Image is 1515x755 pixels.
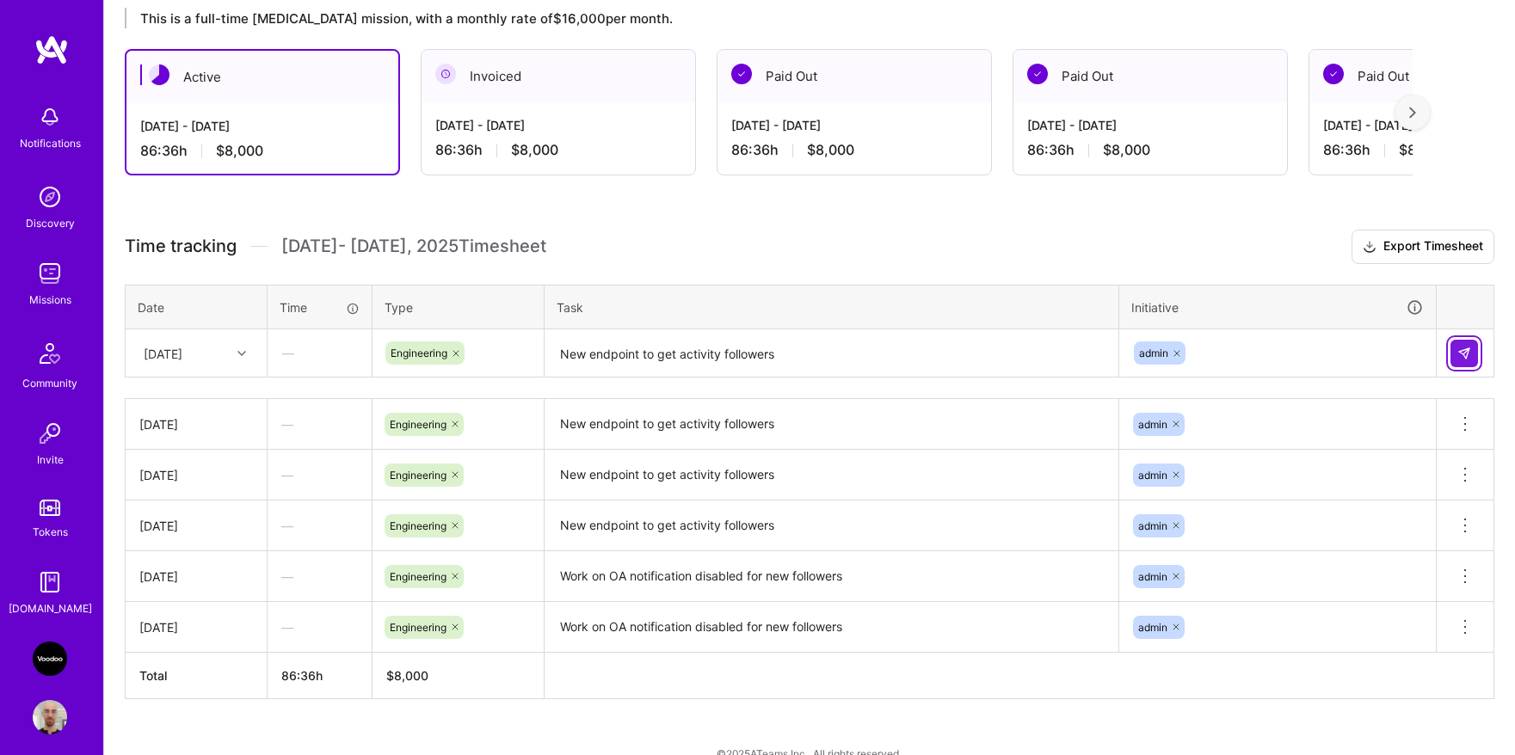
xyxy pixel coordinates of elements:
span: Engineering [390,418,446,431]
i: icon Chevron [237,349,246,358]
span: admin [1138,469,1167,482]
div: Invoiced [422,50,695,102]
img: right [1409,107,1416,119]
th: 86:36h [268,653,373,699]
div: This is a full-time [MEDICAL_DATA] mission, with a monthly rate of $16,000 per month. [125,8,1413,28]
span: $8,000 [1399,141,1446,159]
textarea: New endpoint to get activity followers [546,502,1117,549]
textarea: New endpoint to get activity followers [546,331,1117,377]
img: tokens [40,500,60,516]
span: admin [1138,570,1167,583]
span: Engineering [390,621,446,634]
div: [DATE] [139,568,253,586]
div: [DATE] - [DATE] [140,117,385,135]
div: [DOMAIN_NAME] [9,599,92,617]
div: [DATE] [139,415,253,433]
div: [DATE] [139,466,253,484]
span: $8,000 [1103,141,1150,159]
textarea: Work on OA notification disabled for new followers [546,604,1117,651]
div: — [268,402,372,447]
th: Task [545,285,1119,329]
div: Time [280,298,360,316]
img: User Avatar [33,700,67,734]
div: Tokens [33,523,68,541]
th: $8,000 [373,653,545,699]
div: [DATE] [139,618,253,636]
div: Missions [29,291,71,309]
a: VooDoo (BeReal): Engineering Execution Squad [28,641,71,676]
img: Active [149,64,169,85]
div: — [268,330,371,376]
div: Notifications [20,134,81,152]
div: [DATE] - [DATE] [1027,116,1273,134]
img: Paid Out [731,64,752,84]
div: 86:36 h [140,142,385,160]
img: teamwork [33,256,67,291]
div: — [268,452,372,498]
span: [DATE] - [DATE] , 2025 Timesheet [281,236,546,257]
textarea: New endpoint to get activity followers [546,451,1117,499]
textarea: New endpoint to get activity followers [546,401,1117,449]
img: discovery [33,180,67,214]
div: null [1450,340,1480,367]
div: — [268,605,372,650]
div: 86:36 h [1027,141,1273,159]
div: Community [22,374,77,392]
button: Export Timesheet [1352,230,1494,264]
span: Engineering [391,347,447,359]
span: $8,000 [216,142,263,160]
span: Engineering [390,519,446,532]
span: admin [1139,347,1168,359]
th: Date [126,285,268,329]
div: 86:36 h [435,141,681,159]
img: VooDoo (BeReal): Engineering Execution Squad [33,641,67,676]
span: Time tracking [125,236,237,257]
div: [DATE] - [DATE] [731,116,977,134]
div: Paid Out [717,50,991,102]
div: 86:36 h [731,141,977,159]
img: Invoiced [435,64,456,84]
div: Active [126,51,398,103]
img: guide book [33,565,67,599]
div: Initiative [1131,298,1424,317]
th: Total [126,653,268,699]
img: bell [33,100,67,134]
div: Paid Out [1013,50,1287,102]
div: [DATE] - [DATE] [435,116,681,134]
img: Invite [33,416,67,451]
img: Paid Out [1323,64,1344,84]
span: admin [1138,519,1167,532]
div: — [268,503,372,549]
span: admin [1138,621,1167,634]
img: Paid Out [1027,64,1048,84]
div: [DATE] [144,344,182,362]
span: Engineering [390,570,446,583]
div: — [268,554,372,599]
th: Type [373,285,545,329]
span: $8,000 [511,141,558,159]
i: icon Download [1363,238,1376,256]
img: logo [34,34,69,65]
img: Community [29,333,71,374]
img: Submit [1457,347,1471,360]
span: Engineering [390,469,446,482]
a: User Avatar [28,700,71,734]
div: Invite [37,451,64,469]
span: admin [1138,418,1167,431]
div: Discovery [26,214,75,232]
span: $8,000 [807,141,854,159]
div: [DATE] [139,517,253,535]
textarea: Work on OA notification disabled for new followers [546,553,1117,600]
